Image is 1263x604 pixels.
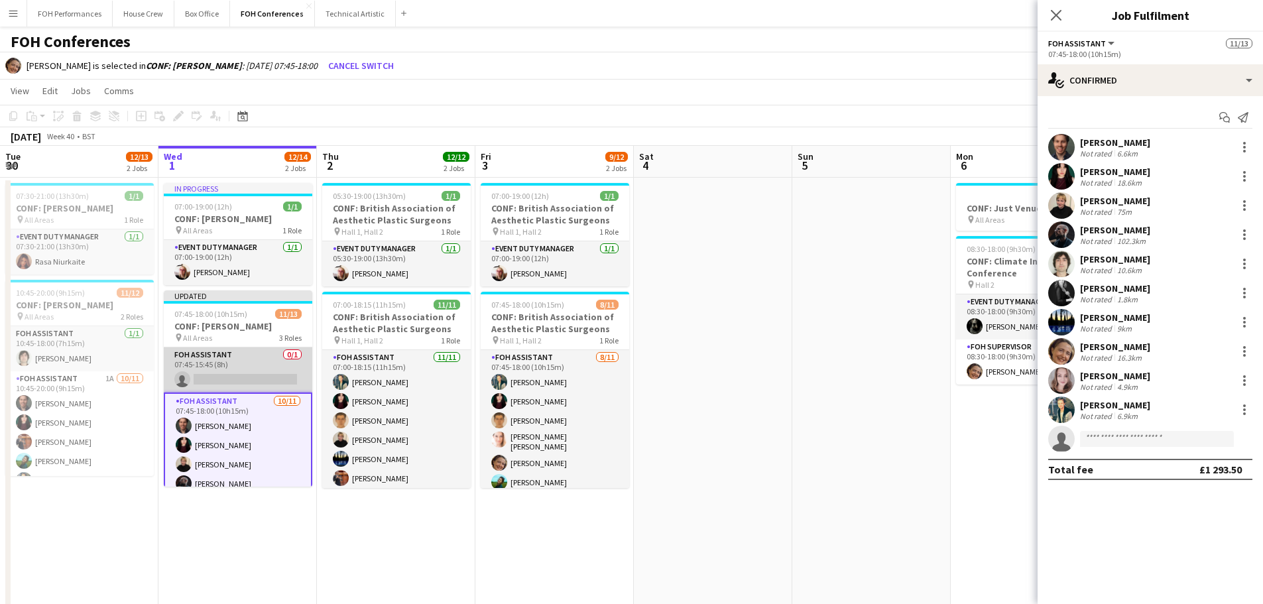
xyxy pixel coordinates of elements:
[127,163,152,173] div: 2 Jobs
[434,300,460,310] span: 11/11
[42,85,58,97] span: Edit
[322,350,471,587] app-card-role: FOH Assistant11/1107:00-18:15 (11h15m)[PERSON_NAME][PERSON_NAME][PERSON_NAME][PERSON_NAME][PERSON...
[5,326,154,371] app-card-role: FOH Assistant1/110:45-18:00 (7h15m)[PERSON_NAME]
[442,191,460,201] span: 1/1
[285,163,310,173] div: 2 Jobs
[25,312,54,322] span: All Areas
[606,163,627,173] div: 2 Jobs
[1080,265,1114,275] div: Not rated
[956,183,1105,231] app-job-card: CONF: Just Venues - set up All Areas
[322,241,471,286] app-card-role: Event Duty Manager1/105:30-19:00 (13h30m)[PERSON_NAME]
[1080,341,1150,353] div: [PERSON_NAME]
[341,335,383,345] span: Hall 1, Hall 2
[3,158,21,173] span: 30
[1226,38,1252,48] span: 11/13
[117,288,143,298] span: 11/12
[1080,236,1114,246] div: Not rated
[481,151,491,162] span: Fri
[491,191,549,201] span: 07:00-19:00 (12h)
[605,152,628,162] span: 9/12
[322,151,339,162] span: Thu
[1080,149,1114,158] div: Not rated
[164,290,312,301] div: Updated
[27,1,113,27] button: FOH Performances
[322,292,471,488] app-job-card: 07:00-18:15 (11h15m)11/11CONF: British Association of Aesthetic Plastic Surgeons Hall 1, Hall 21 ...
[441,227,460,237] span: 1 Role
[315,1,396,27] button: Technical Artistic
[183,225,212,235] span: All Areas
[1080,411,1114,421] div: Not rated
[1114,324,1134,333] div: 9km
[5,151,21,162] span: Tue
[1080,294,1114,304] div: Not rated
[164,320,312,332] h3: CONF: [PERSON_NAME]
[284,152,311,162] span: 12/14
[16,288,85,298] span: 10:45-20:00 (9h15m)
[1080,312,1150,324] div: [PERSON_NAME]
[1080,399,1150,411] div: [PERSON_NAME]
[481,292,629,488] app-job-card: 07:45-18:00 (10h15m)8/11CONF: British Association of Aesthetic Plastic Surgeons Hall 1, Hall 21 R...
[796,158,813,173] span: 5
[333,191,406,201] span: 05:30-19:00 (13h30m)
[798,151,813,162] span: Sun
[956,294,1105,339] app-card-role: Event Duty Manager1/108:30-18:00 (9h30m)[PERSON_NAME]
[104,85,134,97] span: Comms
[183,333,212,343] span: All Areas
[174,309,247,319] span: 07:45-18:00 (10h15m)
[1080,324,1114,333] div: Not rated
[1114,265,1144,275] div: 10.6km
[71,85,91,97] span: Jobs
[1038,7,1263,24] h3: Job Fulfilment
[37,82,63,99] a: Edit
[146,60,242,72] b: CONF: [PERSON_NAME]
[164,183,312,285] app-job-card: In progress07:00-19:00 (12h)1/1CONF: [PERSON_NAME] All Areas1 RoleEvent Duty Manager1/107:00-19:0...
[1080,353,1114,363] div: Not rated
[500,335,542,345] span: Hall 1, Hall 2
[66,82,96,99] a: Jobs
[1114,178,1144,188] div: 18.6km
[283,202,302,211] span: 1/1
[323,55,399,76] button: Cancel switch
[1080,137,1150,149] div: [PERSON_NAME]
[146,60,318,72] i: : [DATE] 07:45-18:00
[124,215,143,225] span: 1 Role
[637,158,654,173] span: 4
[1080,166,1150,178] div: [PERSON_NAME]
[1114,353,1144,363] div: 16.3km
[975,280,994,290] span: Hall 2
[164,240,312,285] app-card-role: Event Duty Manager1/107:00-19:00 (12h)[PERSON_NAME]
[481,241,629,286] app-card-role: Event Duty Manager1/107:00-19:00 (12h)[PERSON_NAME]
[322,311,471,335] h3: CONF: British Association of Aesthetic Plastic Surgeons
[956,202,1105,214] h3: CONF: Just Venues - set up
[333,300,406,310] span: 07:00-18:15 (11h15m)
[275,309,302,319] span: 11/13
[174,1,230,27] button: Box Office
[322,183,471,286] app-job-card: 05:30-19:00 (13h30m)1/1CONF: British Association of Aesthetic Plastic Surgeons Hall 1, Hall 21 Ro...
[16,191,89,201] span: 07:30-21:00 (13h30m)
[1048,463,1093,476] div: Total fee
[5,280,154,476] app-job-card: 10:45-20:00 (9h15m)11/12CONF: [PERSON_NAME] All Areas2 RolesFOH Assistant1/110:45-18:00 (7h15m)[P...
[1114,411,1140,421] div: 6.9km
[1038,64,1263,96] div: Confirmed
[600,191,619,201] span: 1/1
[282,225,302,235] span: 1 Role
[1080,178,1114,188] div: Not rated
[230,1,315,27] button: FOH Conferences
[126,152,152,162] span: 12/13
[5,183,154,274] app-job-card: 07:30-21:00 (13h30m)1/1CONF: [PERSON_NAME] All Areas1 RoleEvent Duty Manager1/107:30-21:00 (13h30...
[954,158,973,173] span: 6
[599,335,619,345] span: 1 Role
[5,82,34,99] a: View
[164,290,312,487] div: Updated07:45-18:00 (10h15m)11/13CONF: [PERSON_NAME] All Areas3 RolesFOH Assistant0/107:45-15:45 (...
[1080,382,1114,392] div: Not rated
[481,183,629,286] app-job-card: 07:00-19:00 (12h)1/1CONF: British Association of Aesthetic Plastic Surgeons Hall 1, Hall 21 RoleE...
[956,339,1105,385] app-card-role: FOH Supervisor1/108:30-18:00 (9h30m)[PERSON_NAME]
[25,215,54,225] span: All Areas
[481,350,629,591] app-card-role: FOH Assistant8/1107:45-18:00 (10h15m)[PERSON_NAME][PERSON_NAME][PERSON_NAME][PERSON_NAME] [PERSON...
[164,213,312,225] h3: CONF: [PERSON_NAME]
[444,163,469,173] div: 2 Jobs
[322,202,471,226] h3: CONF: British Association of Aesthetic Plastic Surgeons
[956,236,1105,385] app-job-card: 08:30-18:00 (9h30m)2/2CONF: Climate Investment Conference Hall 22 RolesEvent Duty Manager1/108:30...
